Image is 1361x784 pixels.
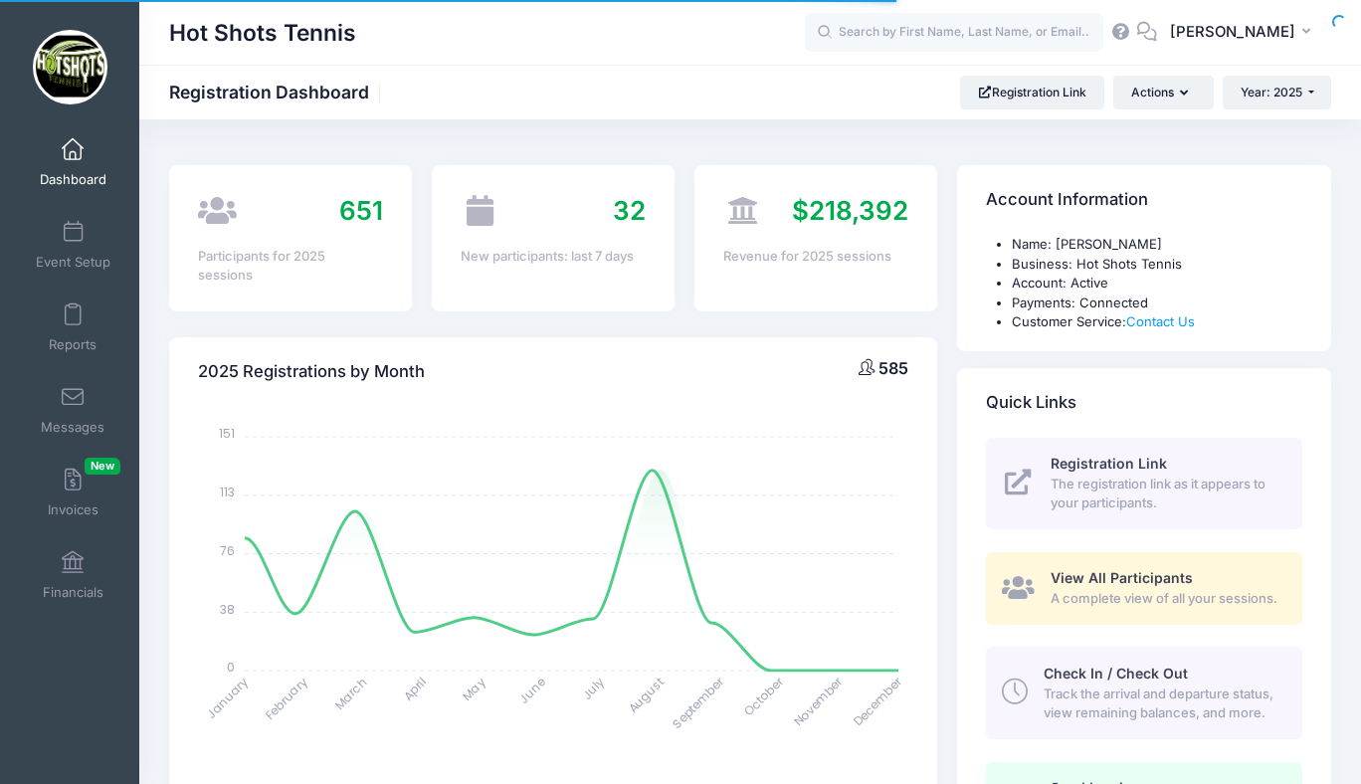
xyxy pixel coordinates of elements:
tspan: November [790,673,847,729]
h1: Registration Dashboard [169,82,386,102]
tspan: January [203,674,252,722]
tspan: December [850,673,906,729]
tspan: 38 [220,600,235,617]
a: InvoicesNew [26,458,120,527]
h4: 2025 Registrations by Month [198,343,425,400]
tspan: February [262,674,310,722]
li: Account: Active [1012,274,1302,294]
span: A complete view of all your sessions. [1051,589,1279,609]
h4: Account Information [986,172,1148,229]
tspan: 0 [227,659,235,676]
tspan: September [669,673,727,731]
span: Financials [43,584,103,601]
tspan: 151 [219,425,235,442]
tspan: June [515,674,548,706]
span: Registration Link [1051,455,1167,472]
li: Payments: Connected [1012,294,1302,313]
span: Reports [49,336,97,353]
a: Reports [26,293,120,362]
tspan: October [740,673,787,719]
a: Registration Link The registration link as it appears to your participants. [986,438,1302,529]
span: New [85,458,120,475]
a: Dashboard [26,127,120,197]
span: The registration link as it appears to your participants. [1051,475,1279,513]
span: [PERSON_NAME] [1170,21,1295,43]
span: Check In / Check Out [1044,665,1188,682]
button: Actions [1113,76,1213,109]
span: Track the arrival and departure status, view remaining balances, and more. [1044,685,1279,723]
span: Event Setup [36,254,110,271]
button: [PERSON_NAME] [1157,10,1331,56]
a: Event Setup [26,210,120,280]
span: Year: 2025 [1241,85,1302,99]
tspan: April [400,674,430,703]
input: Search by First Name, Last Name, or Email... [805,13,1103,53]
a: Check In / Check Out Track the arrival and departure status, view remaining balances, and more. [986,647,1302,738]
div: Revenue for 2025 sessions [723,247,908,267]
div: New participants: last 7 days [461,247,646,267]
tspan: March [331,674,371,713]
button: Year: 2025 [1223,76,1331,109]
a: Messages [26,375,120,445]
tspan: 113 [220,484,235,500]
a: Financials [26,540,120,610]
span: 585 [878,358,908,378]
h4: Quick Links [986,374,1076,431]
div: Participants for 2025 sessions [198,247,383,286]
a: Registration Link [960,76,1104,109]
span: Dashboard [40,171,106,188]
li: Name: [PERSON_NAME] [1012,235,1302,255]
tspan: 76 [220,541,235,558]
tspan: August [625,674,668,716]
a: Contact Us [1126,313,1195,329]
span: Invoices [48,501,98,518]
span: 651 [339,195,383,226]
a: View All Participants A complete view of all your sessions. [986,552,1302,625]
li: Customer Service: [1012,312,1302,332]
li: Business: Hot Shots Tennis [1012,255,1302,275]
tspan: July [579,674,609,703]
span: View All Participants [1051,569,1193,586]
span: 32 [613,195,646,226]
h1: Hot Shots Tennis [169,10,356,56]
img: Hot Shots Tennis [33,30,107,104]
span: Messages [41,419,104,436]
tspan: May [459,674,488,703]
span: $218,392 [792,195,908,226]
